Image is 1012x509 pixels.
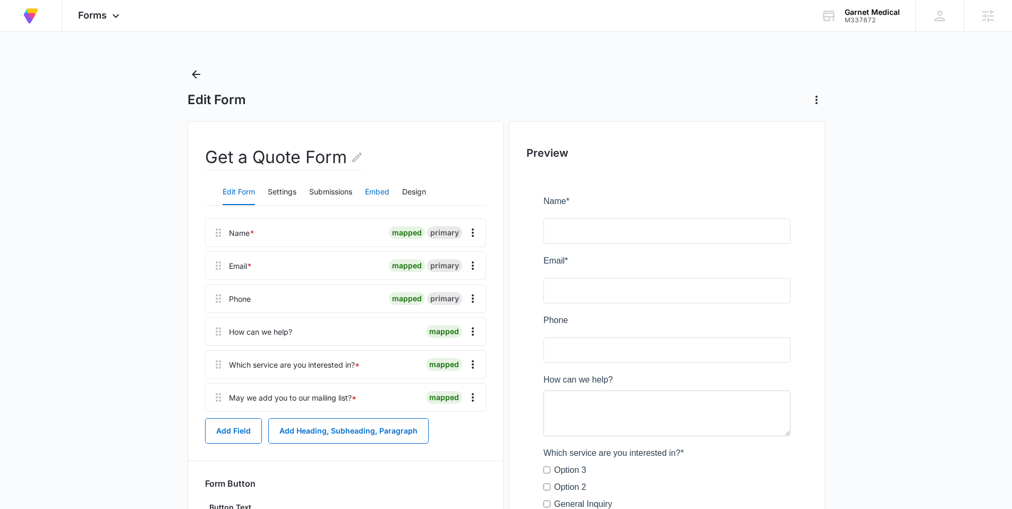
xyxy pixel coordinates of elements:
label: General Inquiry [11,303,69,316]
span: Submit [7,394,33,403]
div: Email [229,260,252,272]
div: primary [427,292,462,305]
button: Design [402,180,426,205]
button: Actions [808,91,825,108]
div: May we add you to our mailing list? [229,392,356,403]
div: account name [845,8,900,16]
div: Name [229,227,254,239]
button: Overflow Menu [464,356,481,373]
button: Add Heading, Subheading, Paragraph [268,418,429,444]
div: mapped [389,292,425,305]
div: mapped [426,325,462,338]
h1: Edit Form [188,92,246,108]
div: mapped [389,259,425,272]
img: Volusion [21,6,40,26]
h3: Form Button [205,478,256,489]
button: Overflow Menu [464,224,481,241]
label: Option 3 [11,269,42,282]
button: Settings [268,180,296,205]
div: Phone [229,293,251,304]
button: Overflow Menu [464,290,481,307]
div: primary [427,259,462,272]
label: Option 2 [11,286,42,299]
div: mapped [426,391,462,404]
h2: Get a Quote Form [205,145,363,171]
button: Overflow Menu [464,389,481,406]
span: Forms [78,10,107,21]
button: Back [188,66,205,83]
div: How can we help? [229,326,292,337]
button: Edit Form [223,180,255,205]
button: Overflow Menu [464,323,481,340]
div: primary [427,226,462,239]
button: Overflow Menu [464,257,481,274]
button: Edit Form Name [351,145,363,170]
div: account id [845,16,900,24]
div: mapped [426,358,462,371]
h2: Preview [526,145,807,161]
button: Submissions [309,180,352,205]
button: Embed [365,180,389,205]
div: mapped [389,226,425,239]
button: Add Field [205,418,262,444]
div: Which service are you interested in? [229,359,360,370]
